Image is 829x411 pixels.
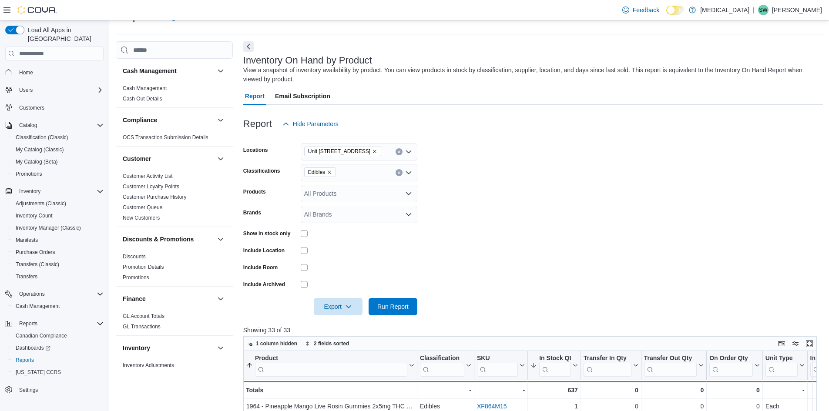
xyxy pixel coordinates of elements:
span: Users [19,87,33,94]
button: Discounts & Promotions [123,235,214,244]
div: Finance [116,311,233,335]
button: Inventory [16,186,44,197]
span: Customer Loyalty Points [123,183,179,190]
a: Feedback [619,1,663,19]
span: Manifests [16,237,38,244]
div: Totals [246,385,414,395]
button: Manifests [9,234,107,246]
span: Users [16,85,104,95]
span: Reports [12,355,104,365]
div: Product [255,354,407,377]
a: Customer Purchase History [123,194,187,200]
button: Users [2,84,107,96]
button: Transfers (Classic) [9,258,107,271]
button: Inventory [2,185,107,197]
span: Inventory Count [12,211,104,221]
a: Cash Out Details [123,96,162,102]
button: Users [16,85,36,95]
span: Purchase Orders [12,247,104,257]
button: 1 column hidden [244,338,301,349]
button: Finance [215,294,226,304]
a: Dashboards [12,343,54,353]
button: Run Report [369,298,417,315]
label: Include Location [243,247,285,254]
div: Discounts & Promotions [116,251,233,286]
a: Discounts [123,254,146,260]
label: Locations [243,147,268,154]
a: Customer Activity List [123,173,173,179]
label: Include Archived [243,281,285,288]
div: Sonny Wong [758,5,769,15]
button: Open list of options [405,148,412,155]
button: Adjustments (Classic) [9,197,107,210]
span: Inventory Manager (Classic) [12,223,104,233]
label: Include Room [243,264,278,271]
input: Dark Mode [666,6,685,15]
button: Product [246,354,414,377]
span: GL Transactions [123,323,161,330]
button: [US_STATE] CCRS [9,366,107,378]
a: Promotion Details [123,264,164,270]
span: Inventory Count [16,212,53,219]
button: Open list of options [405,211,412,218]
button: Clear input [396,148,403,155]
p: Showing 33 of 33 [243,326,823,334]
button: Transfer In Qty [584,354,638,377]
span: Feedback [633,6,659,14]
button: Transfers [9,271,107,283]
div: 0 [584,385,638,395]
a: Promotions [12,169,46,179]
div: Classification [420,354,464,377]
button: Discounts & Promotions [215,234,226,244]
span: Classification (Classic) [12,132,104,143]
button: Enter fullscreen [804,338,815,349]
span: Hide Parameters [293,120,339,128]
h3: Cash Management [123,67,177,75]
h3: Compliance [123,116,157,124]
span: Operations [19,291,45,297]
span: My Catalog (Classic) [12,144,104,155]
h3: Inventory [123,344,150,352]
button: My Catalog (Beta) [9,156,107,168]
img: Cova [17,6,57,14]
button: Hide Parameters [279,115,342,133]
button: Customers [2,101,107,114]
span: Unit [STREET_ADDRESS] [308,147,370,156]
span: Promotions [12,169,104,179]
span: Inventory [19,188,40,195]
button: Promotions [9,168,107,180]
button: Export [314,298,362,315]
a: New Customers [123,215,160,221]
div: 637 [530,385,578,395]
span: Promotion Details [123,264,164,271]
button: Compliance [123,116,214,124]
span: My Catalog (Beta) [12,157,104,167]
span: Discounts [123,253,146,260]
div: 0 [644,385,703,395]
a: OCS Transaction Submission Details [123,134,208,140]
a: My Catalog (Classic) [12,144,67,155]
span: 2 fields sorted [314,340,349,347]
p: [PERSON_NAME] [772,5,822,15]
button: Inventory [215,343,226,353]
a: Transfers (Classic) [12,259,63,270]
div: Transfer In Qty [584,354,631,363]
button: Cash Management [9,300,107,312]
span: Catalog [16,120,104,130]
div: In Stock Qty [539,354,571,363]
a: XF864M15 [477,403,507,410]
button: Catalog [2,119,107,131]
div: View a snapshot of inventory availability by product. You can view products in stock by classific... [243,66,819,84]
a: [US_STATE] CCRS [12,367,64,378]
span: New Customers [123,214,160,221]
button: Classification (Classic) [9,131,107,144]
span: Customer Activity List [123,173,173,180]
a: Inventory Count [12,211,56,221]
span: Export [319,298,357,315]
button: Clear input [396,169,403,176]
button: Transfer Out Qty [644,354,703,377]
button: On Order Qty [709,354,760,377]
span: Edibles [304,167,336,177]
span: Inventory Adjustments [123,362,174,369]
span: Operations [16,289,104,299]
